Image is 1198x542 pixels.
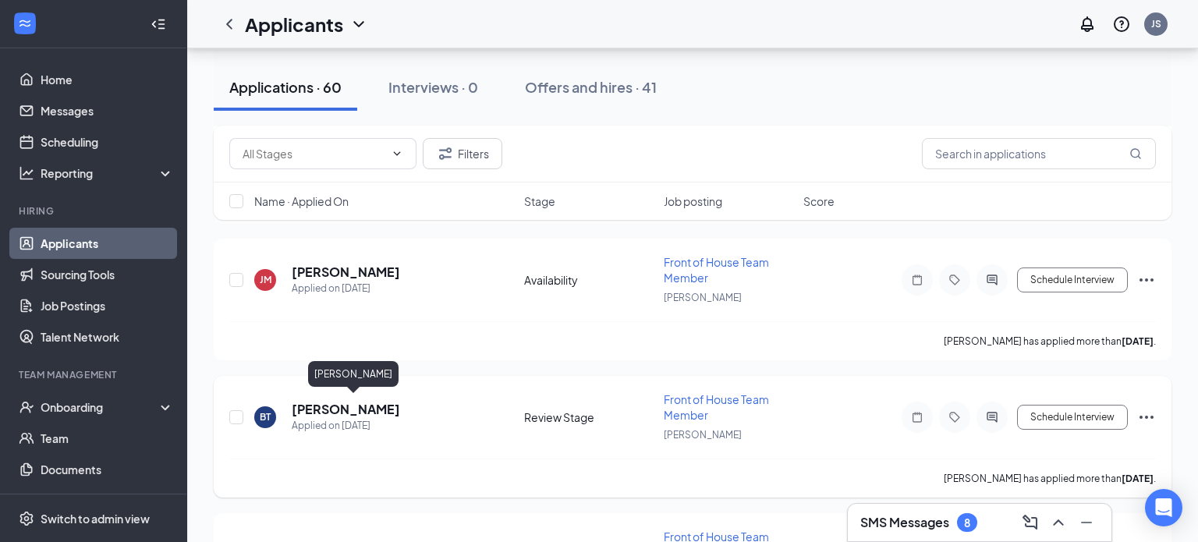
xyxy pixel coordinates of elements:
[1122,335,1154,347] b: [DATE]
[908,411,927,423] svg: Note
[229,77,342,97] div: Applications · 60
[964,516,970,530] div: 8
[19,204,171,218] div: Hiring
[1018,510,1043,535] button: ComposeMessage
[41,290,174,321] a: Job Postings
[1021,513,1040,532] svg: ComposeMessage
[983,274,1001,286] svg: ActiveChat
[1017,267,1128,292] button: Schedule Interview
[860,514,949,531] h3: SMS Messages
[41,321,174,352] a: Talent Network
[1077,513,1096,532] svg: Minimize
[260,273,271,286] div: JM
[664,193,722,209] span: Job posting
[41,126,174,158] a: Scheduling
[349,15,368,34] svg: ChevronDown
[41,485,174,516] a: SurveysCrown
[664,392,769,422] span: Front of House Team Member
[391,147,403,160] svg: ChevronDown
[524,272,654,288] div: Availability
[1046,510,1071,535] button: ChevronUp
[524,193,555,209] span: Stage
[1137,271,1156,289] svg: Ellipses
[151,16,166,32] svg: Collapse
[524,409,654,425] div: Review Stage
[664,429,742,441] span: [PERSON_NAME]
[922,138,1156,169] input: Search in applications
[1049,513,1068,532] svg: ChevronUp
[945,411,964,423] svg: Tag
[41,511,150,526] div: Switch to admin view
[1074,510,1099,535] button: Minimize
[945,274,964,286] svg: Tag
[308,361,399,387] div: [PERSON_NAME]
[436,144,455,163] svg: Filter
[41,454,174,485] a: Documents
[1129,147,1142,160] svg: MagnifyingGlass
[983,411,1001,423] svg: ActiveChat
[803,193,835,209] span: Score
[292,281,400,296] div: Applied on [DATE]
[292,418,400,434] div: Applied on [DATE]
[664,292,742,303] span: [PERSON_NAME]
[1122,473,1154,484] b: [DATE]
[908,274,927,286] svg: Note
[243,145,385,162] input: All Stages
[944,335,1156,348] p: [PERSON_NAME] has applied more than .
[41,228,174,259] a: Applicants
[17,16,33,31] svg: WorkstreamLogo
[254,193,349,209] span: Name · Applied On
[41,64,174,95] a: Home
[41,95,174,126] a: Messages
[1151,17,1161,30] div: JS
[19,368,171,381] div: Team Management
[664,255,769,285] span: Front of House Team Member
[41,423,174,454] a: Team
[19,511,34,526] svg: Settings
[41,259,174,290] a: Sourcing Tools
[245,11,343,37] h1: Applicants
[388,77,478,97] div: Interviews · 0
[41,399,161,415] div: Onboarding
[944,472,1156,485] p: [PERSON_NAME] has applied more than .
[260,410,271,423] div: BT
[292,264,400,281] h5: [PERSON_NAME]
[1145,489,1182,526] div: Open Intercom Messenger
[292,401,400,418] h5: [PERSON_NAME]
[1017,405,1128,430] button: Schedule Interview
[41,165,175,181] div: Reporting
[19,399,34,415] svg: UserCheck
[220,15,239,34] svg: ChevronLeft
[1112,15,1131,34] svg: QuestionInfo
[1078,15,1097,34] svg: Notifications
[423,138,502,169] button: Filter Filters
[1137,408,1156,427] svg: Ellipses
[19,165,34,181] svg: Analysis
[525,77,657,97] div: Offers and hires · 41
